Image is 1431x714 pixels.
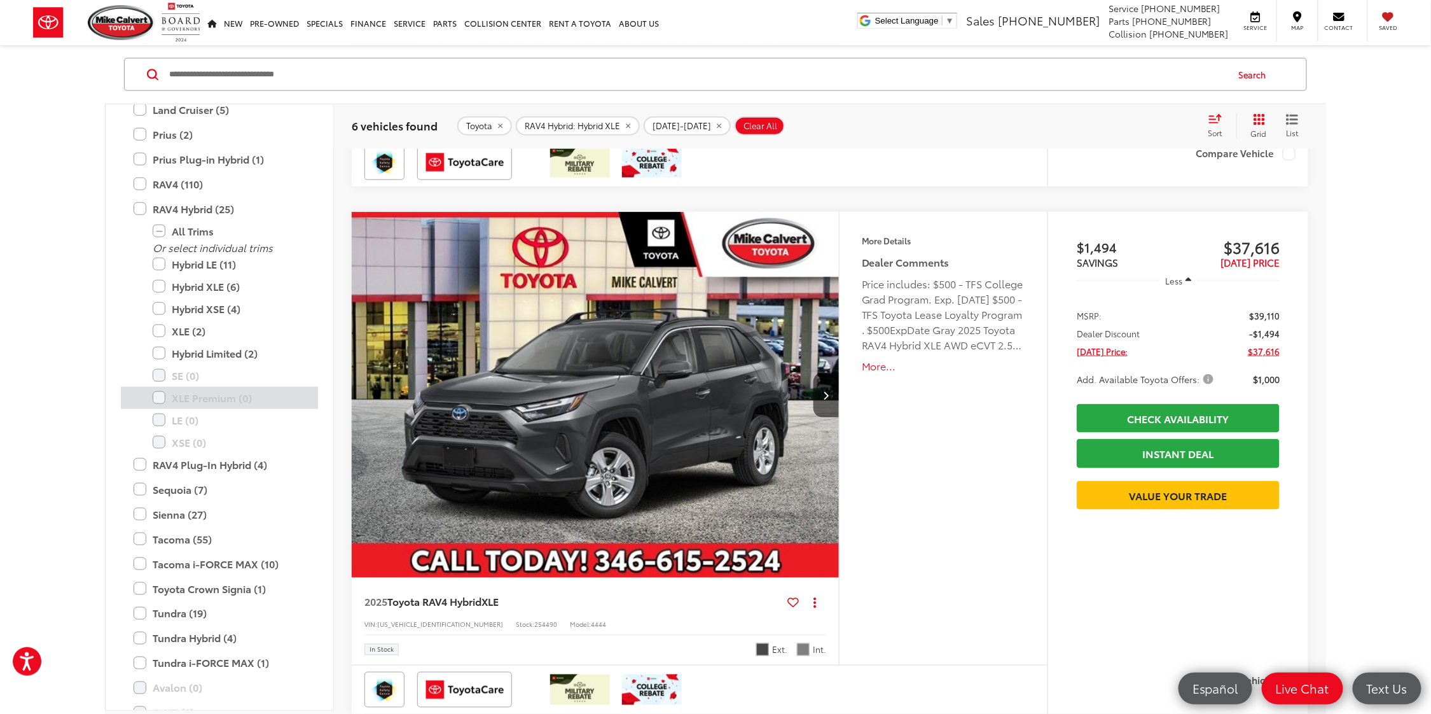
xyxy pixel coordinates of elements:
[550,675,610,705] img: /static/brand-toyota/National_Assets/toyota-military-rebate.jpeg?height=48
[1227,59,1285,90] button: Search
[862,236,1025,245] h4: More Details
[1208,127,1222,138] span: Sort
[998,12,1100,29] span: [PHONE_NUMBER]
[1077,439,1280,468] a: Instant Deal
[1360,680,1414,696] span: Text Us
[134,528,305,550] label: Tacoma (55)
[134,173,305,195] label: RAV4 (110)
[622,147,682,178] img: /static/brand-toyota/National_Assets/toyota-college-grad.jpeg?height=48
[1077,255,1118,269] span: SAVINGS
[813,373,839,417] button: Next image
[875,16,954,25] a: Select Language​
[653,121,711,131] span: [DATE]-[DATE]
[367,147,402,178] img: Toyota Safety Sense Mike Calvert Toyota Houston TX
[1251,128,1267,139] span: Grid
[1374,24,1402,32] span: Saved
[1077,373,1218,386] button: Add. Available Toyota Offers:
[134,602,305,624] label: Tundra (19)
[1166,275,1183,286] span: Less
[772,644,787,656] span: Ext.
[420,675,509,705] img: ToyotaCare Mike Calvert Toyota Houston TX
[813,597,816,607] span: dropdown dots
[1276,113,1308,139] button: List View
[570,620,591,629] span: Model:
[1077,404,1280,433] a: Check Availability
[1196,148,1296,160] label: Compare Vehicle
[1253,373,1280,386] span: $1,000
[352,118,438,133] span: 6 vehicles found
[134,478,305,500] label: Sequoia (7)
[1159,269,1198,292] button: Less
[1249,309,1280,322] span: $39,110
[1179,237,1280,256] span: $37,616
[1286,127,1299,138] span: List
[153,364,305,386] label: SE (0)
[804,591,826,613] button: Actions
[134,652,305,674] label: Tundra i-FORCE MAX (1)
[481,594,499,608] span: XLE
[134,123,305,146] label: Prius (2)
[1179,673,1252,704] a: Español
[622,675,682,705] img: /static/brand-toyota/National_Assets/toyota-college-grad.jpeg?height=48
[420,147,509,178] img: ToyotaCare Mike Calvert Toyota Houston TX
[1109,27,1147,40] span: Collision
[735,116,785,136] button: Clear All
[134,676,305,699] label: Avalon (0)
[134,577,305,599] label: Toyota Crown Signia (1)
[387,594,481,608] span: Toyota RAV4 Hybrid
[550,147,610,178] img: /static/brand-toyota/National_Assets/toyota-military-rebate.jpeg?height=48
[1202,113,1236,139] button: Select sort value
[1236,113,1276,139] button: Grid View
[153,275,305,297] label: Hybrid XLE (6)
[153,431,305,453] label: XSE (0)
[153,342,305,364] label: Hybrid Limited (2)
[1077,237,1179,256] span: $1,494
[364,594,782,608] a: 2025Toyota RAV4 HybridXLE
[1196,675,1296,688] label: Compare Vehicle
[797,643,810,656] span: Ash Fabric
[88,5,155,40] img: Mike Calvert Toyota
[1077,345,1128,358] span: [DATE] Price:
[1249,327,1280,340] span: -$1,494
[516,620,534,629] span: Stock:
[153,297,305,319] label: Hybrid XSE (4)
[1077,481,1280,510] a: Value Your Trade
[525,121,620,131] span: RAV4 Hybrid: Hybrid XLE
[862,276,1025,353] div: Price includes: $500 - TFS College Grad Program. Exp. [DATE] $500 - TFS Toyota Lease Loyalty Prog...
[946,16,954,25] span: ▼
[644,116,731,136] button: remove 2025-2025
[134,198,305,220] label: RAV4 Hybrid (25)
[364,594,387,608] span: 2025
[1149,27,1229,40] span: [PHONE_NUMBER]
[1109,15,1130,27] span: Parts
[134,99,305,121] label: Land Cruiser (5)
[377,620,503,629] span: [US_VEHICLE_IDENTIFICATION_NUMBER]
[153,220,305,242] label: All Trims
[1248,345,1280,358] span: $37,616
[153,253,305,275] label: Hybrid LE (11)
[966,12,995,29] span: Sales
[1283,24,1311,32] span: Map
[153,409,305,431] label: LE (0)
[134,552,305,575] label: Tacoma i-FORCE MAX (10)
[1077,327,1140,340] span: Dealer Discount
[168,59,1227,90] input: Search by Make, Model, or Keyword
[1353,673,1421,704] a: Text Us
[134,148,305,171] label: Prius Plug-in Hybrid (1)
[1269,680,1336,696] span: Live Chat
[1186,680,1245,696] span: Español
[466,121,492,131] span: Toyota
[370,647,394,653] span: In Stock
[813,644,826,656] span: Int.
[534,620,557,629] span: 254490
[743,121,777,131] span: Clear All
[1132,15,1212,27] span: [PHONE_NUMBER]
[351,212,840,579] img: 2025 Toyota RAV4 Hybrid XLE AWD
[367,675,402,705] img: Toyota Safety Sense Mike Calvert Toyota Houston TX
[1109,2,1138,15] span: Service
[134,453,305,475] label: RAV4 Plug-In Hybrid (4)
[756,643,769,656] span: Magnetic Gray Metallic
[862,255,1025,270] h5: Dealer Comments
[862,359,1025,374] button: More...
